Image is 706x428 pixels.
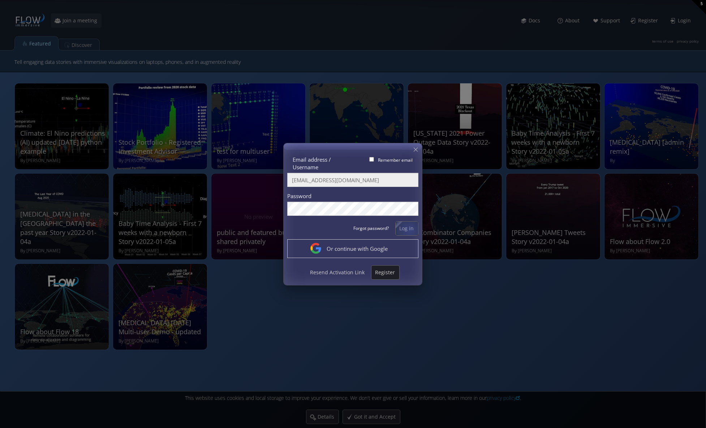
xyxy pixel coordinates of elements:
span: Register [372,269,400,276]
a: Forgot password? [349,222,394,235]
span: Log in [396,225,418,232]
span: Resend Activation Link [307,269,369,276]
label: Password [287,192,311,200]
button: Or continue with Google [310,243,393,255]
span: Remember email [378,156,413,163]
input: Email [287,173,418,187]
label: Email address / Username [293,156,348,171]
input: Remember email [370,157,374,162]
